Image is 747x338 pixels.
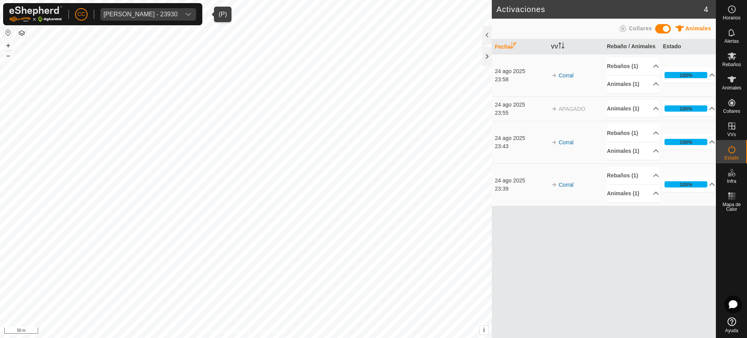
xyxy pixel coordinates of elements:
[495,101,547,109] div: 24 ago 2025
[548,39,604,54] th: VV
[607,167,659,184] p-accordion-header: Rebaños (1)
[4,41,13,50] button: +
[724,156,739,160] span: Estado
[559,106,585,112] span: APAGADO
[559,139,573,145] a: Corral
[716,314,747,336] a: Ayuda
[607,100,659,117] p-accordion-header: Animales (1)
[551,106,557,112] img: arrow
[495,134,547,142] div: 24 ago 2025
[727,179,736,184] span: Infra
[260,328,286,335] a: Contáctenos
[103,11,177,18] div: [PERSON_NAME] - 23930
[724,39,739,44] span: Alertas
[665,139,707,145] div: 100%
[607,58,659,75] p-accordion-header: Rebaños (1)
[607,75,659,93] p-accordion-header: Animales (1)
[665,72,707,78] div: 100%
[704,4,708,15] span: 4
[725,328,738,333] span: Ayuda
[495,67,547,75] div: 24 ago 2025
[663,67,715,83] p-accordion-header: 100%
[660,39,716,54] th: Estado
[718,202,745,212] span: Mapa de Calor
[723,109,740,114] span: Collares
[4,28,13,37] button: Restablecer Mapa
[495,75,547,84] div: 23:58
[9,6,62,22] img: Logo Gallagher
[559,182,573,188] a: Corral
[551,139,557,145] img: arrow
[496,5,704,14] h2: Activaciones
[680,72,693,79] div: 100%
[665,181,707,187] div: 100%
[663,101,715,116] p-accordion-header: 100%
[723,16,740,20] span: Horarios
[483,327,485,333] span: i
[17,28,26,38] button: Capas del Mapa
[510,44,517,50] p-sorticon: Activar para ordenar
[665,105,707,112] div: 100%
[722,62,741,67] span: Rebaños
[100,8,181,21] span: Felipe Roncero Roncero - 23930
[495,109,547,117] div: 23:55
[607,124,659,142] p-accordion-header: Rebaños (1)
[607,142,659,160] p-accordion-header: Animales (1)
[680,138,693,146] div: 100%
[607,185,659,202] p-accordion-header: Animales (1)
[181,8,196,21] div: dropdown trigger
[495,185,547,193] div: 23:39
[629,25,652,32] span: Collares
[722,86,741,90] span: Animales
[559,72,573,79] a: Corral
[4,51,13,60] button: –
[558,44,565,50] p-sorticon: Activar para ordenar
[686,25,711,32] span: Animales
[492,39,548,54] th: Fecha
[495,177,547,185] div: 24 ago 2025
[663,177,715,192] p-accordion-header: 100%
[680,181,693,188] div: 100%
[551,72,557,79] img: arrow
[495,142,547,151] div: 23:43
[604,39,660,54] th: Rebaño / Animales
[727,132,736,137] span: VVs
[480,326,488,334] button: i
[206,328,251,335] a: Política de Privacidad
[551,182,557,188] img: arrow
[77,10,85,18] span: CC
[663,134,715,150] p-accordion-header: 100%
[680,105,693,112] div: 100%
